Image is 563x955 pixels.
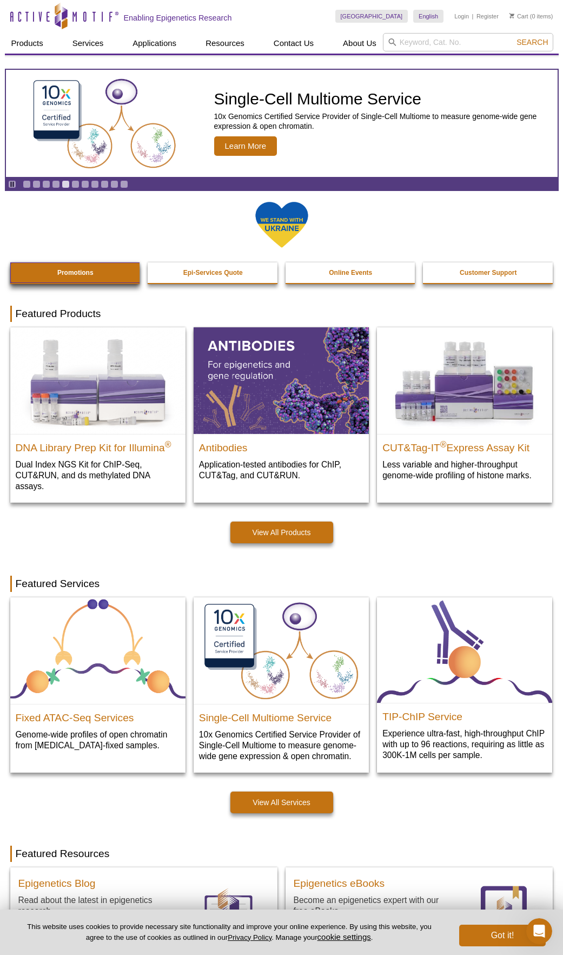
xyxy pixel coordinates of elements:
[454,12,469,20] a: Login
[460,269,516,276] strong: Customer Support
[382,459,547,481] p: Less variable and higher-throughput genome-wide profiling of histone marks​.
[66,33,110,54] a: Services
[126,33,183,54] a: Applications
[91,180,99,188] a: Go to slide 8
[10,306,553,322] h2: Featured Products
[526,918,552,944] iframe: Intercom live chat
[377,597,552,703] img: TIP-ChIP Service
[194,327,369,491] a: All Antibodies Antibodies Application-tested antibodies for ChIP, CUT&Tag, and CUT&RUN.
[214,111,552,131] p: 10x Genomics Certified Service Provider of Single-Cell Multiome to measure genome-wide gene expre...
[377,597,552,772] a: TIP-ChIP Service TIP-ChIP Service Experience ultra-fast, high-throughput ChIP with up to 96 react...
[214,136,277,156] span: Learn More
[286,262,416,283] a: Online Events
[17,922,441,943] p: This website uses cookies to provide necessary site functionality and improve your online experie...
[214,91,552,107] h2: Single-Cell Multiome Service
[513,37,551,47] button: Search
[294,875,385,894] a: Epigenetics eBooks
[230,522,333,543] a: View All Products
[329,269,372,276] strong: Online Events
[476,12,499,20] a: Register
[23,180,31,188] a: Go to slide 1
[199,459,363,481] p: Application-tested antibodies for ChIP, CUT&Tag, and CUT&RUN.
[382,437,547,453] h2: CUT&Tag-IT Express Assay Kit
[335,10,408,23] a: [GEOGRAPHIC_DATA]
[382,706,547,722] h2: TIP-ChIP Service
[10,597,186,762] a: Fixed ATAC-Seq Services Fixed ATAC-Seq Services Genome-wide profiles of open chromatin from [MEDI...
[23,74,186,173] img: Single-Cell Multiome Service
[165,439,171,449] sup: ®
[6,70,558,177] a: Single-Cell Multiome Service Single-Cell Multiome Service 10x Genomics Certified Service Provider...
[230,792,333,813] a: View All Services
[377,327,552,433] img: CUT&Tag-IT® Express Assay Kit
[18,875,96,894] a: Epigenetics Blog
[18,878,96,889] h3: Epigenetics Blog
[440,439,447,449] sup: ®
[10,327,186,433] img: DNA Library Prep Kit for Illumina
[10,327,186,502] a: DNA Library Prep Kit for Illumina DNA Library Prep Kit for Illumina® Dual Index NGS Kit for ChIP-...
[267,33,320,54] a: Contact Us
[16,729,180,751] p: Genome-wide profiles of open chromatin from [MEDICAL_DATA]-fixed samples.
[472,10,474,23] li: |
[81,180,89,188] a: Go to slide 7
[516,38,548,47] span: Search
[459,925,546,946] button: Got it!
[194,597,369,773] a: Single-Cell Multiome Servicee Single-Cell Multiome Service 10x Genomics Certified Service Provide...
[62,180,70,188] a: Go to slide 5
[199,729,363,762] p: 10x Genomics Certified Service Provider of Single-Cell Multiome to measure genome-wide gene expre...
[294,894,455,917] p: Become an epigenetics expert with our free eBooks.
[57,269,94,276] strong: Promotions
[336,33,383,54] a: About Us
[317,932,371,941] button: cookie settings
[377,327,552,491] a: CUT&Tag-IT® Express Assay Kit CUT&Tag-IT®Express Assay Kit Less variable and higher-throughput ge...
[194,327,369,433] img: All Antibodies
[509,13,514,18] img: Your Cart
[383,33,553,51] input: Keyword, Cat. No.
[101,180,109,188] a: Go to slide 9
[5,33,50,54] a: Products
[294,878,385,889] h3: Epigenetics eBooks
[413,10,443,23] a: English
[120,180,128,188] a: Go to slide 11
[10,597,186,704] img: Fixed ATAC-Seq Services
[6,70,558,177] article: Single-Cell Multiome Service
[10,846,553,862] h2: Featured Resources
[423,262,554,283] a: Customer Support
[18,894,180,917] p: Read about the latest in epigenetics research.
[10,576,553,592] h2: Featured Services
[110,180,118,188] a: Go to slide 10
[148,262,279,283] a: Epi-Services Quote
[52,180,60,188] a: Go to slide 4
[124,13,232,23] h2: Enabling Epigenetics Research
[382,728,547,761] p: Experience ultra-fast, high-throughput ChIP with up to 96 reactions, requiring as little as 300K-...
[199,437,363,453] h2: Antibodies
[32,180,41,188] a: Go to slide 2
[228,933,271,941] a: Privacy Policy
[71,180,80,188] a: Go to slide 6
[16,459,180,492] p: Dual Index NGS Kit for ChIP-Seq, CUT&RUN, and ds methylated DNA assays.
[183,269,243,276] strong: Epi-Services Quote
[509,12,528,20] a: Cart
[509,10,553,23] li: (0 items)
[16,437,180,453] h2: DNA Library Prep Kit for Illumina
[8,180,16,188] a: Toggle autoplay
[194,597,369,704] img: Single-Cell Multiome Servicee
[255,201,309,249] img: We Stand With Ukraine
[16,707,180,723] h2: Fixed ATAC-Seq Services
[199,707,363,723] h2: Single-Cell Multiome Service
[199,33,251,54] a: Resources
[42,180,50,188] a: Go to slide 3
[10,262,141,283] a: Promotions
